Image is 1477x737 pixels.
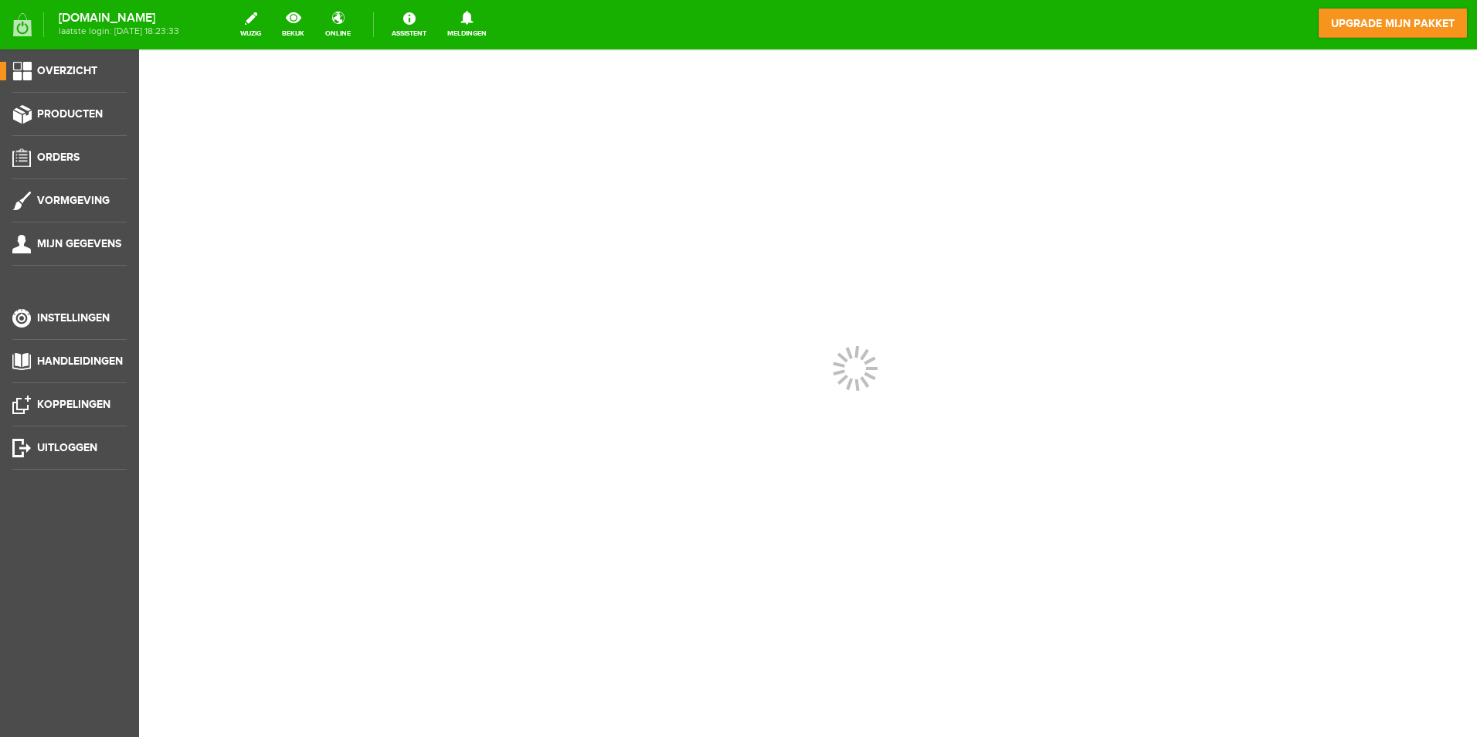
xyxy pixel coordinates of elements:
[1318,8,1468,39] a: upgrade mijn pakket
[231,8,270,42] a: wijzig
[37,311,110,324] span: Instellingen
[37,151,80,164] span: Orders
[37,398,110,411] span: Koppelingen
[316,8,360,42] a: online
[438,8,496,42] a: Meldingen
[37,441,97,454] span: Uitloggen
[37,355,123,368] span: Handleidingen
[59,14,179,22] strong: [DOMAIN_NAME]
[59,27,179,36] span: laatste login: [DATE] 18:23:33
[37,237,121,250] span: Mijn gegevens
[382,8,436,42] a: Assistent
[37,194,110,207] span: Vormgeving
[37,64,97,77] span: Overzicht
[37,107,103,121] span: Producten
[273,8,314,42] a: bekijk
